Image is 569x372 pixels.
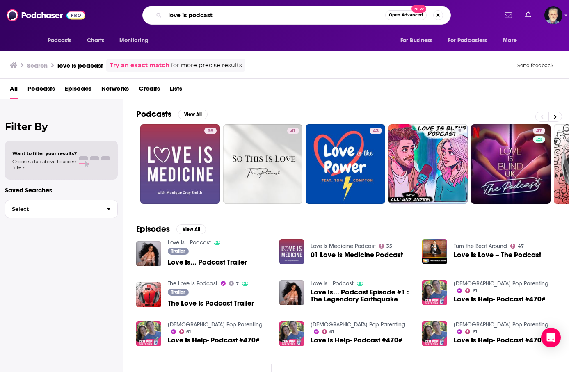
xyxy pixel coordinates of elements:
span: 41 [290,127,296,135]
button: View All [176,224,206,234]
a: 61 [465,288,477,293]
a: 61 [179,329,191,334]
span: 7 [236,282,239,286]
a: Try an exact match [110,61,169,70]
a: 43 [306,124,385,204]
span: New [411,5,426,13]
h2: Filter By [5,121,118,132]
a: Love Is... Podcast [168,239,211,246]
span: 47 [536,127,542,135]
a: Love Is... Podcast [311,280,354,287]
span: Trailer [171,290,185,294]
span: 61 [186,330,191,334]
a: Zen Pop Parenting [454,280,548,287]
a: Love Is... Podcast Trailer [168,259,247,266]
a: 47 [533,128,545,134]
span: Podcasts [48,35,72,46]
a: Love Is Help- Podcast #470# [168,337,260,344]
h2: Episodes [136,224,170,234]
a: Show notifications dropdown [522,8,535,22]
span: Charts [87,35,105,46]
div: Search podcasts, credits, & more... [142,6,451,25]
a: Love Is Help- Podcast #470# [454,296,546,303]
span: Logged in as JonesLiterary [544,6,562,24]
span: Open Advanced [389,13,423,17]
a: 35 [140,124,220,204]
div: Open Intercom Messenger [541,328,561,347]
a: 41 [287,128,299,134]
span: 47 [518,244,524,248]
span: Select [5,206,100,212]
span: 61 [473,330,477,334]
span: Choose a tab above to access filters. [12,159,77,170]
img: Love Is Help- Podcast #470# [422,321,447,346]
a: Podcasts [27,82,55,99]
a: Love Is Help- Podcast #470# [454,337,546,344]
a: 01 Love Is Medicine Podcast [311,251,403,258]
a: 43 [370,128,382,134]
a: PodcastsView All [136,109,208,119]
button: Open AdvancedNew [385,10,427,20]
a: 47 [471,124,551,204]
span: 35 [386,244,392,248]
img: 01 Love Is Medicine Podcast [279,239,304,264]
p: Saved Searches [5,186,118,194]
a: 9 [455,128,464,134]
a: 35 [204,128,217,134]
a: Love Is Help- Podcast #470# [136,321,161,346]
a: Turn the Beat Around [454,243,507,250]
h3: love is podcast [57,62,103,69]
a: Love Is... Podcast Episode #1 : The Legendary Earthquake [311,289,412,303]
span: for more precise results [171,61,242,70]
a: Love Is Medicine Podcast [311,243,376,250]
button: Select [5,200,118,218]
a: Zen Pop Parenting [311,321,405,328]
img: Love Is Help- Podcast #470# [422,280,447,305]
a: Zen Pop Parenting [168,321,263,328]
span: For Business [400,35,433,46]
input: Search podcasts, credits, & more... [165,9,385,22]
a: Podchaser - Follow, Share and Rate Podcasts [7,7,85,23]
span: More [503,35,517,46]
img: Love Is... Podcast Episode #1 : The Legendary Earthquake [279,280,304,305]
a: Show notifications dropdown [501,8,515,22]
span: Trailer [171,249,185,253]
a: Charts [82,33,110,48]
a: Credits [139,82,160,99]
span: Monitoring [119,35,149,46]
span: 43 [373,127,379,135]
button: open menu [114,33,159,48]
a: 61 [322,329,334,334]
h2: Podcasts [136,109,171,119]
button: open menu [395,33,443,48]
span: 35 [208,127,213,135]
a: Episodes [65,82,91,99]
span: For Podcasters [448,35,487,46]
a: Love Is Love – The Podcast [454,251,541,258]
img: Love Is Help- Podcast #470# [279,321,304,346]
button: Show profile menu [544,6,562,24]
span: Want to filter your results? [12,151,77,156]
a: EpisodesView All [136,224,206,234]
a: The Love Is Podcast Trailer [168,300,254,307]
a: Networks [101,82,129,99]
a: Love Is Love – The Podcast [422,239,447,264]
img: Love Is... Podcast Trailer [136,241,161,266]
button: View All [178,110,208,119]
span: 61 [329,330,334,334]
